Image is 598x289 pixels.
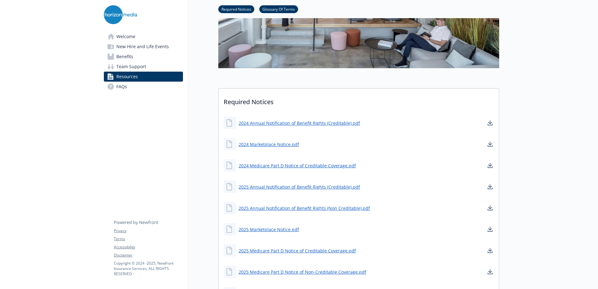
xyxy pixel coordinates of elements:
[219,89,499,112] p: Required Notices
[114,236,183,242] a: Terms
[239,184,360,190] a: 2025 Annual Notification of Benefit Rights (Creditable).pdf
[486,140,494,148] a: download document
[486,226,494,233] a: download document
[104,82,183,92] a: FAQs
[239,226,299,233] a: 2025 Marketplace Notice.pdf
[486,162,494,169] a: download document
[486,268,494,276] a: download document
[486,119,494,127] a: download document
[486,204,494,212] a: download document
[116,32,135,42] span: Welcome
[116,62,146,72] span: Team Support
[114,261,183,276] p: Copyright © 2024 - 2025 , Newfront Insurance Services, ALL RIGHTS RESERVED
[218,6,254,12] a: Required Notices
[116,52,133,62] span: Benefits
[116,42,169,52] span: New Hire and Life Events
[116,82,127,92] span: FAQs
[486,247,494,254] a: download document
[104,32,183,42] a: Welcome
[116,72,138,82] span: Resources
[259,6,298,12] a: Glossary Of Terms
[239,205,370,211] a: 2025 Annual Notification of Benefit Rights (Non Creditable).pdf
[114,244,183,250] a: Accessibility
[239,162,356,169] a: 2024 Medicare Part D Notice of Creditable Coverage.pdf
[114,228,183,234] a: Privacy
[114,252,183,258] a: Disclaimer
[104,52,183,62] a: Benefits
[239,247,356,254] a: 2025 Medicare Part D Notice of Creditable Coverage.pdf
[239,120,360,126] a: 2024 Annual Notification of Benefit Rights (Creditable).pdf
[104,42,183,52] a: New Hire and Life Events
[239,269,366,275] a: 2025 Medicare Part D Notice of Non-Creditable Coverage.pdf
[239,141,299,148] a: 2024 Marketplace Notice.pdf
[104,72,183,82] a: Resources
[486,183,494,190] a: download document
[104,62,183,72] a: Team Support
